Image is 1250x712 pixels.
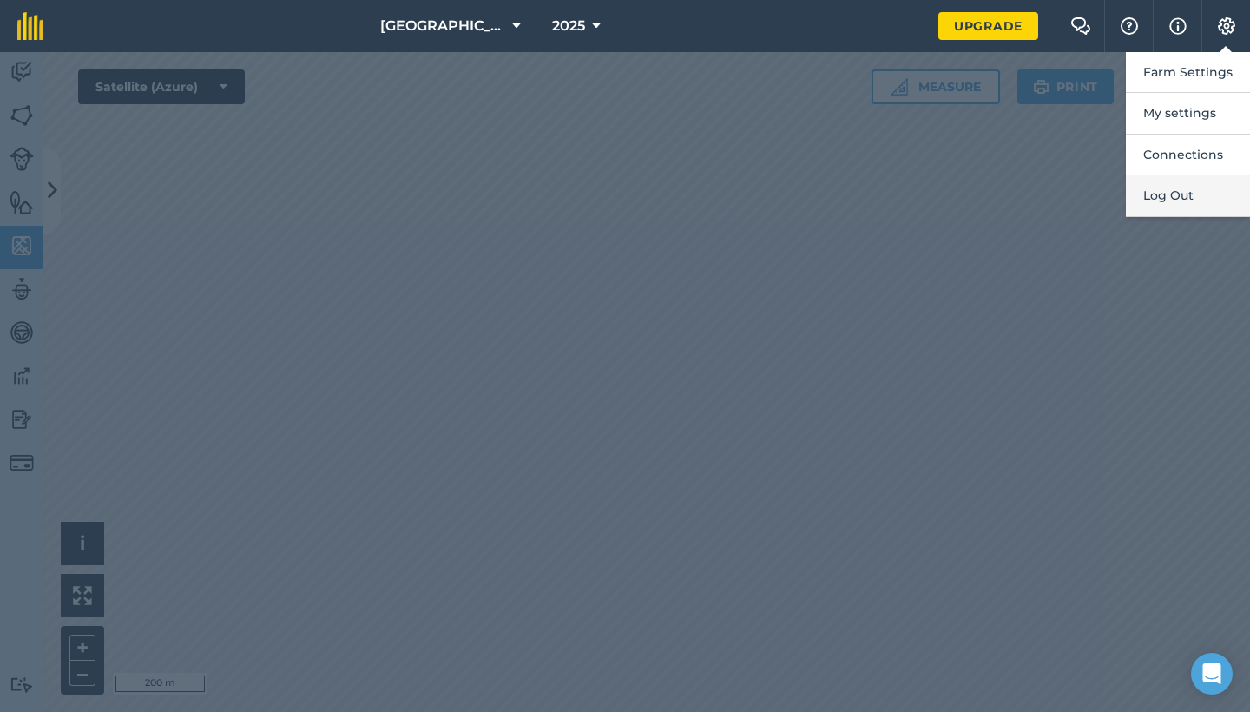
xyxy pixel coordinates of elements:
img: A question mark icon [1119,17,1140,35]
button: Connections [1126,135,1250,175]
div: Open Intercom Messenger [1191,653,1233,695]
button: Farm Settings [1126,52,1250,93]
span: [GEOGRAPHIC_DATA] [380,16,505,36]
img: fieldmargin Logo [17,12,43,40]
img: svg+xml;base64,PHN2ZyB4bWxucz0iaHR0cDovL3d3dy53My5vcmcvMjAwMC9zdmciIHdpZHRoPSIxNyIgaGVpZ2h0PSIxNy... [1169,16,1187,36]
button: Log Out [1126,175,1250,216]
button: My settings [1126,93,1250,134]
a: Upgrade [938,12,1038,40]
img: A cog icon [1216,17,1237,35]
span: 2025 [552,16,585,36]
img: Two speech bubbles overlapping with the left bubble in the forefront [1070,17,1091,35]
